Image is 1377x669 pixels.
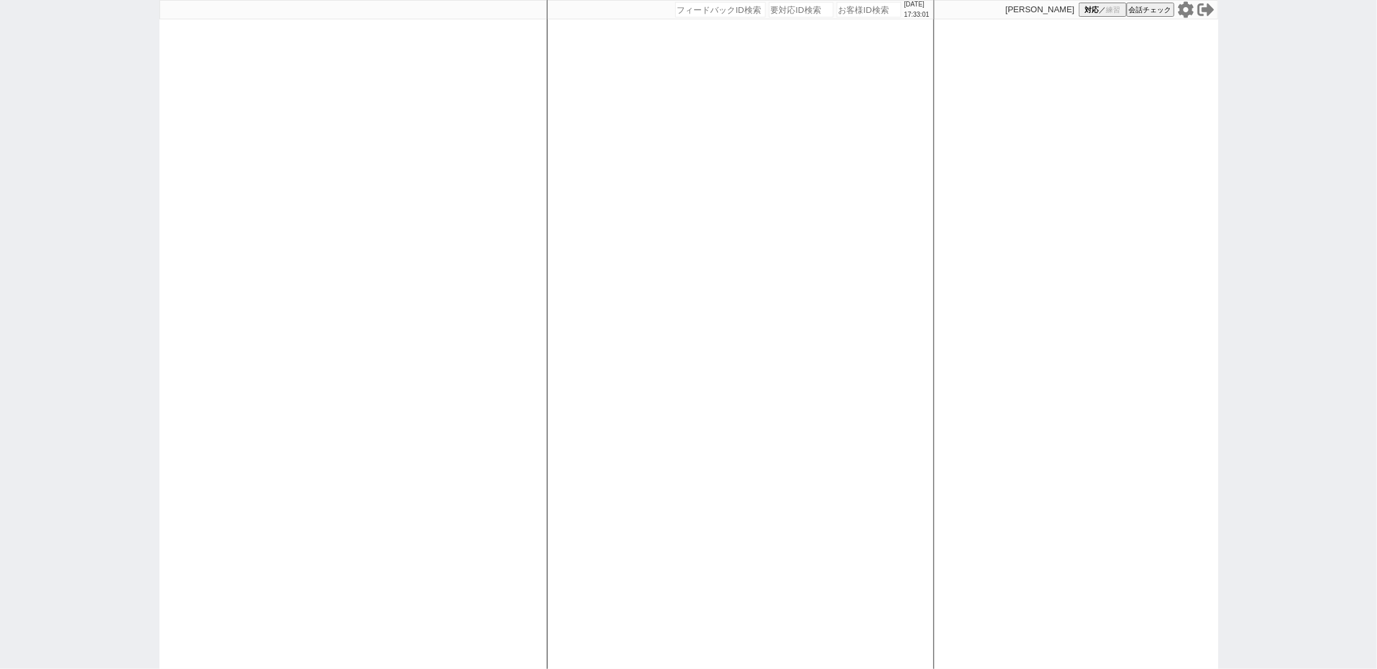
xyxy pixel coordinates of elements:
input: フィードバックID検索 [675,2,766,17]
span: 会話チェック [1129,5,1172,15]
span: 練習 [1106,5,1120,15]
p: 17:33:01 [904,10,930,20]
span: 対応 [1085,5,1099,15]
button: 対応／練習 [1079,3,1127,17]
input: 要対応ID検索 [769,2,833,17]
button: 会話チェック [1127,3,1174,17]
p: [PERSON_NAME] [1006,5,1075,15]
input: お客様ID検索 [837,2,901,17]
